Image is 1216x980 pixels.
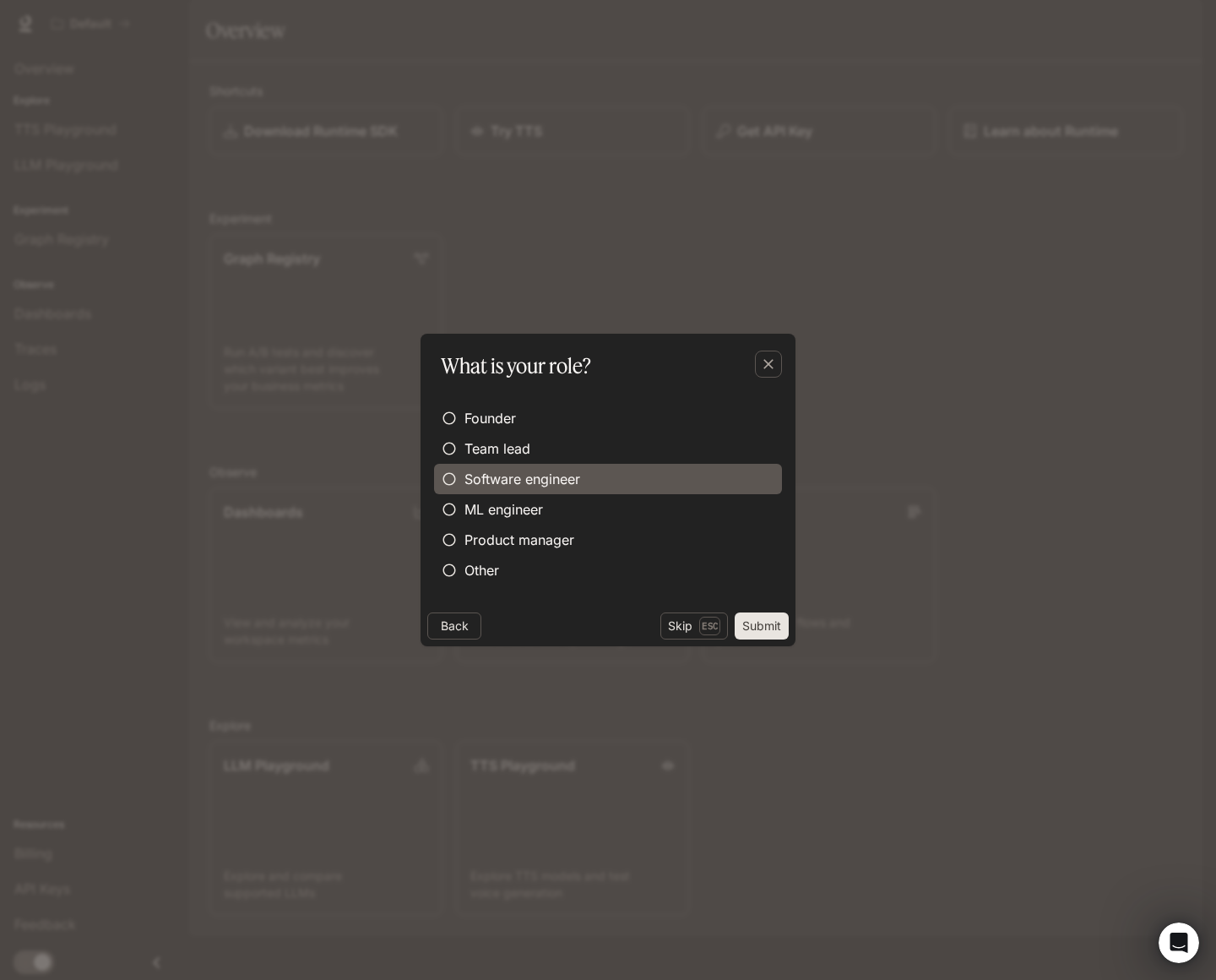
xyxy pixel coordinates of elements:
[699,617,720,635] p: Esc
[660,612,728,640] button: SkipEsc
[464,469,580,489] span: Software engineer
[1159,923,1199,963] iframe: Intercom live chat
[735,612,789,640] button: Submit
[464,408,516,428] span: Founder
[464,499,543,520] span: ML engineer
[464,438,530,459] span: Team lead
[464,530,574,550] span: Product manager
[427,612,481,640] button: Back
[441,351,591,381] p: What is your role?
[464,560,499,580] span: Other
